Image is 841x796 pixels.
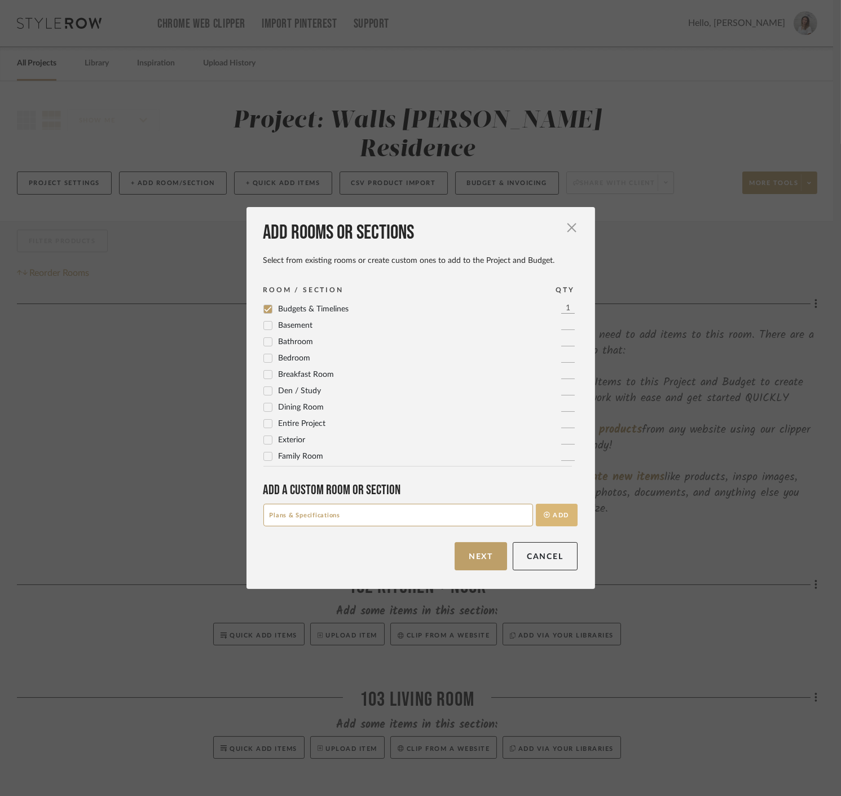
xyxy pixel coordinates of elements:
[279,436,306,444] span: Exterior
[561,216,583,239] button: Close
[536,504,578,526] button: Add
[279,322,313,329] span: Basement
[279,354,311,362] span: Bedroom
[279,371,334,379] span: Breakfast Room
[263,221,578,245] div: Add rooms or sections
[279,420,326,428] span: Entire Project
[263,256,578,266] div: Select from existing rooms or create custom ones to add to the Project and Budget.
[263,284,344,296] div: ROOM / SECTION
[279,387,322,395] span: Den / Study
[455,542,507,570] button: Next
[279,452,324,460] span: Family Room
[513,542,578,570] button: Cancel
[279,338,314,346] span: Bathroom
[263,504,533,526] input: Start typing your room (e.g., “John’s Bedroom”)
[279,305,349,313] span: Budgets & Timelines
[556,284,574,296] div: QTY
[263,482,578,498] div: Add a Custom room or Section
[279,403,324,411] span: Dining Room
